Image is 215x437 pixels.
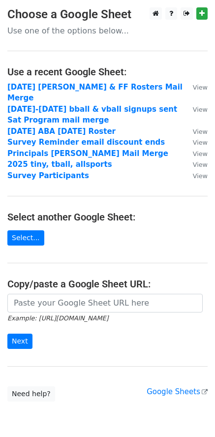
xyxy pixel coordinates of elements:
a: Principals [PERSON_NAME] Mail Merge [7,149,168,158]
h4: Copy/paste a Google Sheet URL: [7,278,208,290]
h3: Choose a Google Sheet [7,7,208,22]
a: Need help? [7,386,55,402]
small: View [193,106,208,113]
a: View [183,127,208,136]
h4: Use a recent Google Sheet: [7,66,208,78]
small: View [193,172,208,180]
a: Survey Participants [7,171,89,180]
a: [DATE] [PERSON_NAME] & FF Rosters Mail Merge [7,83,183,103]
a: View [183,171,208,180]
a: View [183,160,208,169]
a: Google Sheets [147,387,208,396]
small: View [193,150,208,157]
a: View [183,138,208,147]
small: View [193,139,208,146]
a: [DATE] ABA [DATE] Roster [7,127,116,136]
p: Use one of the options below... [7,26,208,36]
h4: Select another Google Sheet: [7,211,208,223]
small: Example: [URL][DOMAIN_NAME] [7,314,108,322]
small: View [193,84,208,91]
a: View [183,149,208,158]
input: Next [7,334,32,349]
small: View [193,128,208,135]
a: 2025 tiny, tball, allsports [7,160,112,169]
a: [DATE]-[DATE] bball & vball signups sent Sat Program mail merge [7,105,177,125]
a: Survey Reminder email discount ends [7,138,165,147]
a: View [183,105,208,114]
input: Paste your Google Sheet URL here [7,294,203,312]
a: View [183,83,208,92]
small: View [193,161,208,168]
a: Select... [7,230,44,246]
